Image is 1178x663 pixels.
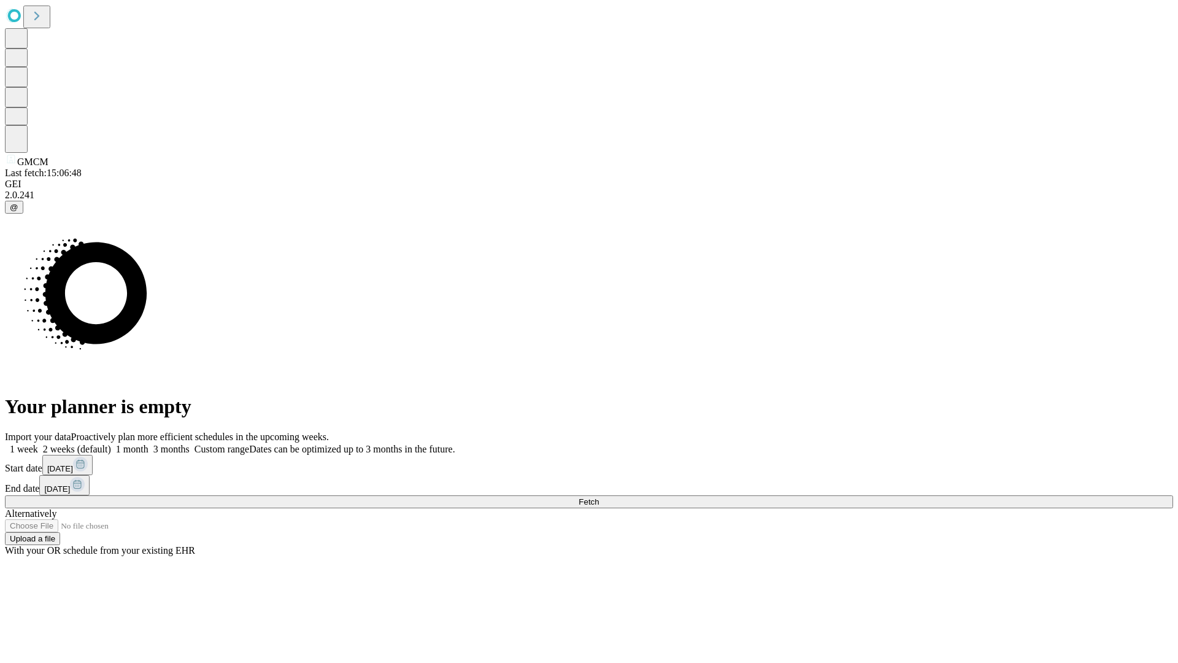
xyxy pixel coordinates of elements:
[5,179,1173,190] div: GEI
[5,190,1173,201] div: 2.0.241
[5,475,1173,495] div: End date
[579,497,599,506] span: Fetch
[43,444,111,454] span: 2 weeks (default)
[5,508,56,519] span: Alternatively
[17,157,48,167] span: GMCM
[194,444,249,454] span: Custom range
[153,444,190,454] span: 3 months
[249,444,455,454] span: Dates can be optimized up to 3 months in the future.
[5,495,1173,508] button: Fetch
[42,455,93,475] button: [DATE]
[10,444,38,454] span: 1 week
[10,203,18,212] span: @
[5,395,1173,418] h1: Your planner is empty
[5,432,71,442] span: Import your data
[47,464,73,473] span: [DATE]
[39,475,90,495] button: [DATE]
[5,201,23,214] button: @
[71,432,329,442] span: Proactively plan more efficient schedules in the upcoming weeks.
[116,444,148,454] span: 1 month
[5,168,82,178] span: Last fetch: 15:06:48
[5,545,195,556] span: With your OR schedule from your existing EHR
[5,455,1173,475] div: Start date
[5,532,60,545] button: Upload a file
[44,484,70,494] span: [DATE]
